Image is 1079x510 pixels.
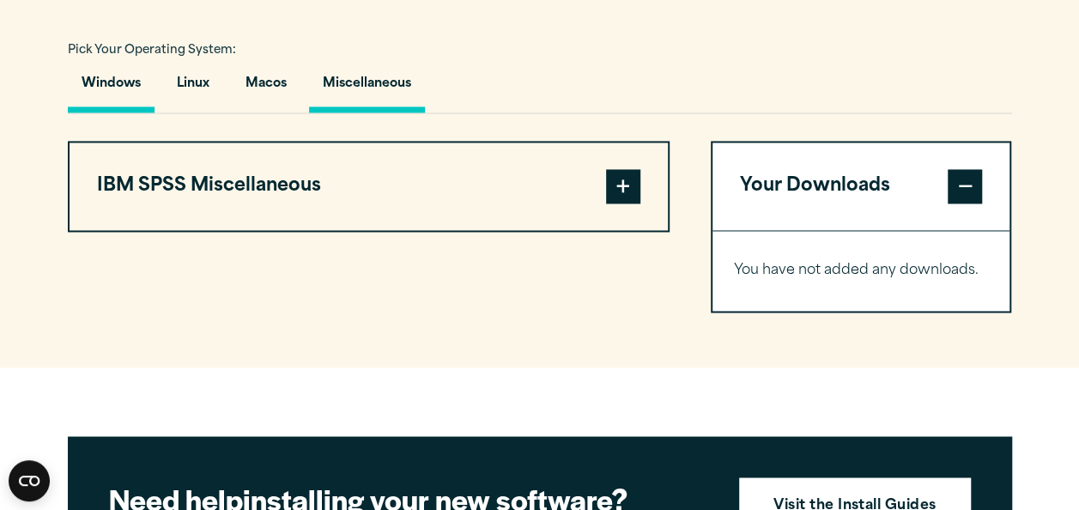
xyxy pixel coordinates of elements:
button: Open CMP widget [9,460,50,501]
button: Linux [163,64,223,112]
p: You have not added any downloads. [734,258,989,283]
button: Your Downloads [712,143,1010,230]
span: Pick Your Operating System: [68,45,236,56]
button: Windows [68,64,155,112]
button: Macos [232,64,300,112]
div: Your Downloads [712,230,1010,311]
button: Miscellaneous [309,64,425,112]
button: IBM SPSS Miscellaneous [70,143,668,230]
